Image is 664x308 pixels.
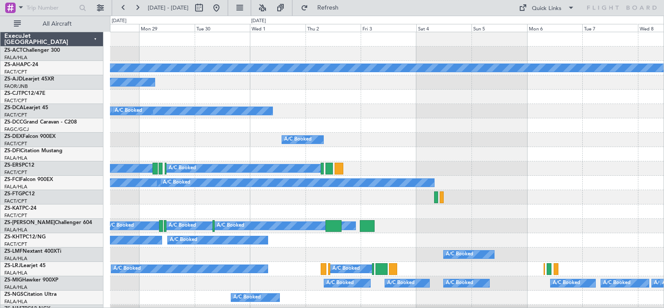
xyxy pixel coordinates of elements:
a: FALA/HLA [4,255,27,262]
div: Sat 4 [416,24,471,32]
a: ZS-CJTPC12/47E [4,91,45,96]
a: ZS-LMFNextant 400XTi [4,249,61,254]
span: ZS-DCA [4,105,23,110]
span: ZS-AJD [4,77,23,82]
a: ZS-KHTPC12/NG [4,234,46,240]
a: ZS-DCALearjet 45 [4,105,48,110]
a: FALA/HLA [4,155,27,161]
a: ZS-FTGPC12 [4,191,35,197]
a: ZS-DCCGrand Caravan - C208 [4,120,77,125]
div: A/C Booked [163,176,190,189]
div: Fri 3 [361,24,416,32]
div: A/C Booked [169,162,196,175]
a: ZS-AHAPC-24 [4,62,38,67]
div: A/C Booked [115,104,142,117]
a: ZS-NGSCitation Ultra [4,292,56,297]
a: FACT/CPT [4,198,27,204]
span: ZS-DEX [4,134,23,139]
span: ZS-CJT [4,91,21,96]
a: FALA/HLA [4,227,27,233]
a: FALA/HLA [4,54,27,61]
a: FACT/CPT [4,97,27,104]
div: A/C Booked [170,234,197,247]
a: ZS-ACTChallenger 300 [4,48,60,53]
span: ZS-KHT [4,234,23,240]
div: Mon 29 [139,24,194,32]
a: FALA/HLA [4,270,27,276]
span: ZS-FTG [4,191,22,197]
a: ZS-FCIFalcon 900EX [4,177,53,182]
a: FAGC/GCJ [4,126,29,133]
span: ZS-FCI [4,177,20,182]
div: Sun 5 [471,24,527,32]
a: FAOR/JNB [4,83,28,90]
div: A/C Booked [553,277,580,290]
span: [DATE] - [DATE] [148,4,189,12]
span: ZS-ACT [4,48,23,53]
div: Sun 28 [84,24,139,32]
span: ZS-ERS [4,163,22,168]
a: FACT/CPT [4,141,27,147]
span: ZS-DCC [4,120,23,125]
a: ZS-DEXFalcon 900EX [4,134,56,139]
button: Quick Links [515,1,579,15]
div: A/C Booked [387,277,415,290]
div: A/C Booked [446,277,473,290]
div: A/C Booked [217,219,244,232]
a: FALA/HLA [4,298,27,305]
a: FALA/HLA [4,184,27,190]
div: [DATE] [112,17,126,25]
div: Tue 30 [195,24,250,32]
button: Refresh [297,1,349,15]
div: [DATE] [251,17,266,25]
div: A/C Booked [106,219,134,232]
a: FACT/CPT [4,212,27,219]
div: A/C Booked [603,277,631,290]
div: A/C Booked [446,248,473,261]
div: A/C Booked [284,133,312,146]
div: A/C Booked [233,291,261,304]
a: ZS-AJDLearjet 45XR [4,77,54,82]
a: ZS-DFICitation Mustang [4,148,63,154]
a: FACT/CPT [4,112,27,118]
a: ZS-[PERSON_NAME]Challenger 604 [4,220,92,225]
a: ZS-MIGHawker 900XP [4,278,58,283]
span: All Aircraft [23,21,92,27]
span: Refresh [310,5,346,11]
span: ZS-KAT [4,206,22,211]
span: ZS-AHA [4,62,24,67]
div: A/C Booked [169,219,196,232]
div: Tue 7 [582,24,637,32]
span: ZS-LMF [4,249,23,254]
a: FACT/CPT [4,241,27,248]
a: ZS-LRJLearjet 45 [4,263,46,268]
div: A/C Booked [332,262,360,275]
input: Trip Number [27,1,76,14]
div: Quick Links [532,4,561,13]
a: ZS-ERSPC12 [4,163,34,168]
a: FALA/HLA [4,284,27,291]
span: ZS-NGS [4,292,23,297]
a: ZS-KATPC-24 [4,206,37,211]
span: ZS-DFI [4,148,20,154]
span: ZS-MIG [4,278,22,283]
button: All Aircraft [10,17,94,31]
div: Mon 6 [527,24,582,32]
div: A/C Booked [113,262,141,275]
span: ZS-LRJ [4,263,21,268]
div: Thu 2 [305,24,361,32]
a: FACT/CPT [4,69,27,75]
div: A/C Booked [326,277,354,290]
span: ZS-[PERSON_NAME] [4,220,55,225]
a: FACT/CPT [4,169,27,176]
div: Wed 1 [250,24,305,32]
